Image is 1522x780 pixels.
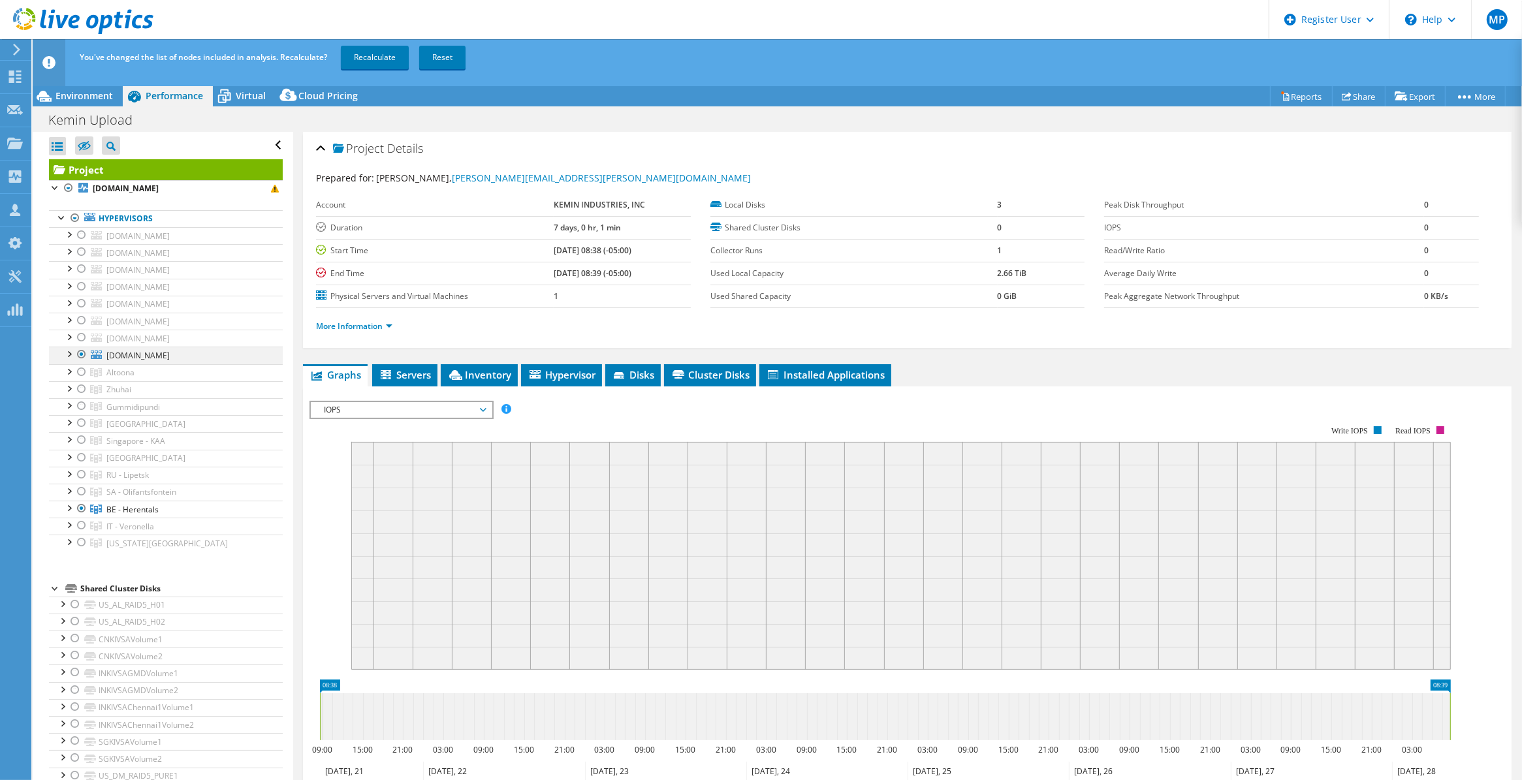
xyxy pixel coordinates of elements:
span: [DOMAIN_NAME] [106,298,170,309]
b: 0 KB/s [1424,290,1448,302]
label: Peak Disk Throughput [1104,198,1424,211]
a: Kansas City [49,535,283,552]
span: [DOMAIN_NAME] [106,247,170,258]
label: Used Shared Capacity [710,290,998,303]
text: 03:00 [1403,744,1423,755]
span: You've changed the list of nodes included in analysis. Recalculate? [80,52,327,63]
text: 09:00 [474,744,494,755]
text: 15:00 [837,744,857,755]
text: 03:00 [595,744,615,755]
b: [DATE] 08:39 (-05:00) [554,268,631,279]
span: [GEOGRAPHIC_DATA] [106,418,185,429]
a: More Information [316,320,392,332]
b: 2.66 TiB [998,268,1027,279]
span: [DOMAIN_NAME] [106,230,170,242]
text: 21:00 [1362,744,1382,755]
text: 21:00 [1039,744,1059,755]
a: Export [1385,86,1446,106]
a: SA - Olifantsfontein [49,484,283,501]
b: [DOMAIN_NAME] [93,183,159,194]
span: Environment [55,89,113,102]
a: Share [1332,86,1386,106]
text: 09:00 [959,744,979,755]
a: US_AL_RAID5_H01 [49,597,283,614]
a: [DOMAIN_NAME] [49,296,283,313]
text: 15:00 [1160,744,1181,755]
a: INKIVSAGMDVolume1 [49,664,283,681]
span: Virtual [236,89,266,102]
text: 21:00 [716,744,737,755]
a: CNKIVSAVolume2 [49,647,283,664]
span: [DOMAIN_NAME] [106,264,170,275]
span: IT - Veronella [106,521,154,532]
text: 03:00 [757,744,777,755]
span: [PERSON_NAME], [376,172,751,184]
span: SA - Olifantsfontein [106,486,176,497]
a: [DOMAIN_NAME] [49,180,283,197]
a: [DOMAIN_NAME] [49,261,283,278]
a: [DOMAIN_NAME] [49,347,283,364]
span: IOPS [317,402,485,418]
label: Peak Aggregate Network Throughput [1104,290,1424,303]
text: 21:00 [878,744,898,755]
span: [DOMAIN_NAME] [106,281,170,292]
b: 0 [998,222,1002,233]
text: 03:00 [434,744,454,755]
span: Gummidipundi [106,401,160,413]
a: Reset [419,46,466,69]
span: [US_STATE][GEOGRAPHIC_DATA] [106,538,228,549]
span: Zhuhai [106,384,131,395]
label: Average Daily Write [1104,267,1424,280]
b: 0 [1424,199,1429,210]
b: 1 [998,245,1002,256]
label: Duration [316,221,554,234]
span: Servers [379,368,431,381]
label: Account [316,198,554,211]
text: 09:00 [1120,744,1140,755]
label: End Time [316,267,554,280]
a: [DOMAIN_NAME] [49,313,283,330]
span: RU - Lipetsk [106,469,149,480]
span: [DOMAIN_NAME] [106,316,170,327]
text: 03:00 [1079,744,1100,755]
text: 09:00 [313,744,333,755]
span: BE - Herentals [106,504,159,515]
label: IOPS [1104,221,1424,234]
text: 15:00 [1322,744,1342,755]
a: [DOMAIN_NAME] [49,330,283,347]
label: Local Disks [710,198,998,211]
h1: Kemin Upload [42,113,153,127]
a: Hypervisors [49,210,283,227]
span: Performance [146,89,203,102]
a: SGKIVSAVolume1 [49,733,283,750]
span: Installed Applications [766,368,885,381]
b: 7 days, 0 hr, 1 min [554,222,621,233]
a: [DOMAIN_NAME] [49,244,283,261]
text: Write IOPS [1331,426,1368,435]
a: [DOMAIN_NAME] [49,227,283,244]
b: 1 [554,290,558,302]
text: 21:00 [393,744,413,755]
span: Altoona [106,367,135,378]
a: US_AL_RAID5_H02 [49,614,283,631]
b: KEMIN INDUSTRIES, INC [554,199,645,210]
text: 09:00 [635,744,656,755]
span: [DOMAIN_NAME] [106,350,170,361]
span: Graphs [309,368,361,381]
a: Chennai [49,415,283,432]
span: Details [387,140,423,156]
text: 09:00 [797,744,817,755]
a: INKIVSAGMDVolume2 [49,682,283,699]
b: 3 [998,199,1002,210]
span: [DOMAIN_NAME] [106,333,170,344]
a: IT - Veronella [49,518,283,535]
a: Gummidipundi [49,398,283,415]
span: MP [1487,9,1508,30]
text: 15:00 [999,744,1019,755]
a: SGKIVSAVolume2 [49,750,283,767]
label: Read/Write Ratio [1104,244,1424,257]
label: Collector Runs [710,244,998,257]
a: CNKIVSAVolume1 [49,631,283,647]
span: Singapore - KAA [106,435,165,446]
a: INKIVSAChennai1Volume1 [49,699,283,716]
